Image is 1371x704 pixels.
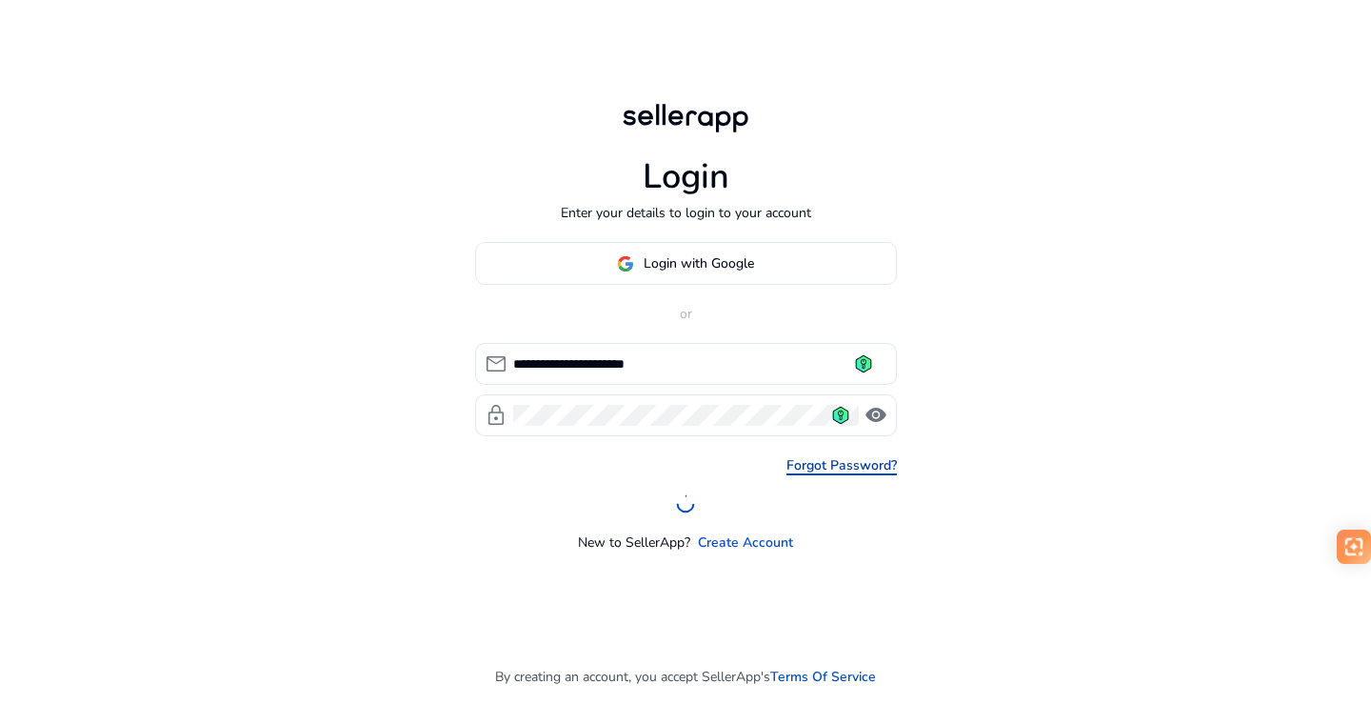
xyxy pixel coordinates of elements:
span: visibility [864,404,887,427]
a: Forgot Password? [786,455,897,475]
p: or [475,304,897,324]
span: mail [485,352,507,375]
span: Login with Google [644,253,754,273]
h1: Login [643,156,729,197]
p: New to SellerApp? [578,533,690,553]
button: Login with Google [475,242,897,285]
a: Terms Of Service [770,667,876,687]
img: google-logo.svg [617,255,634,272]
a: Create Account [698,533,793,553]
span: lock [485,404,507,427]
p: Enter your details to login to your account [561,203,811,223]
